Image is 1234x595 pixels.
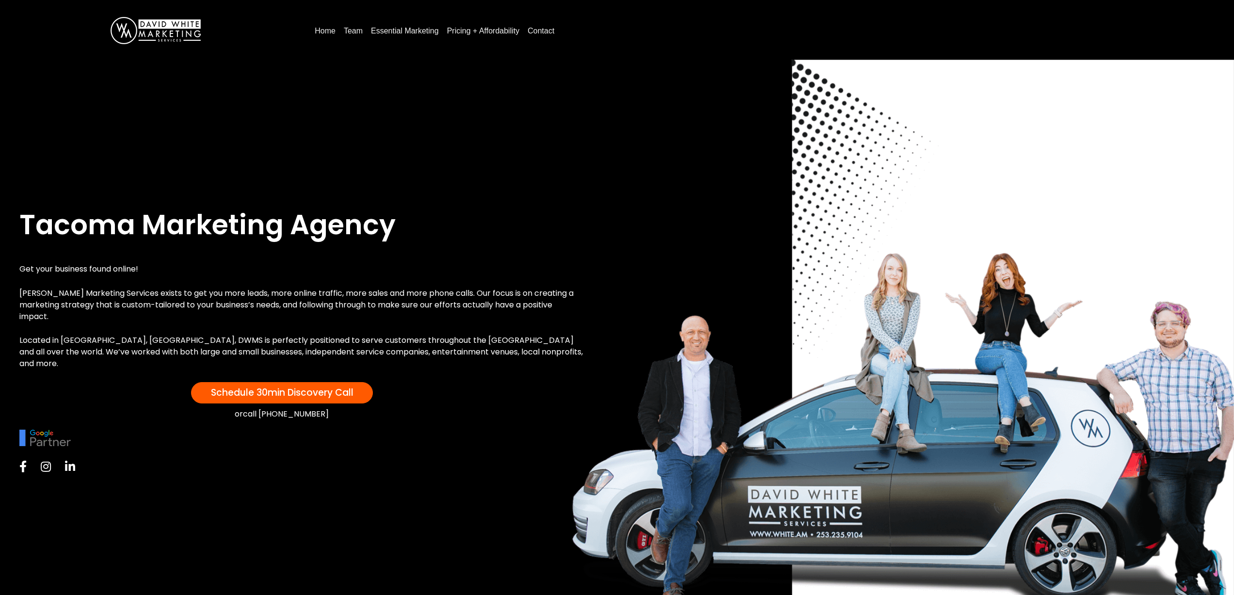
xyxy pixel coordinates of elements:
nav: Menu [311,23,1215,39]
img: DavidWhite-Marketing-Logo [111,17,201,44]
img: google-partner [19,430,71,446]
a: Pricing + Affordability [443,23,524,39]
div: or [19,408,544,420]
span: Schedule 30min Discovery Call [211,386,353,399]
p: [PERSON_NAME] Marketing Services exists to get you more leads, more online traffic, more sales an... [19,288,583,322]
p: Located in [GEOGRAPHIC_DATA], [GEOGRAPHIC_DATA], DWMS is perfectly positioned to serve customers ... [19,335,583,370]
a: Home [311,23,339,39]
a: Team [340,23,367,39]
picture: google-partner [19,433,71,441]
p: Get your business found online! [19,263,583,275]
a: Essential Marketing [367,23,443,39]
a: Schedule 30min Discovery Call [191,382,373,403]
a: DavidWhite-Marketing-Logo [111,26,201,34]
span: Tacoma Marketing Agency [19,206,396,244]
a: call [PHONE_NUMBER] [243,408,329,419]
a: Contact [524,23,558,39]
